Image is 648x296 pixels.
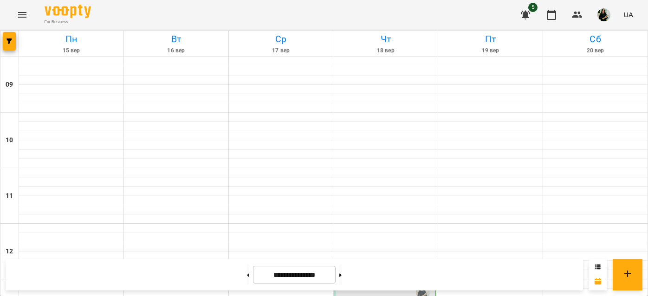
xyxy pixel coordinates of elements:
[544,46,646,55] h6: 20 вер
[623,10,633,19] span: UA
[230,32,332,46] h6: Ср
[620,6,637,23] button: UA
[6,80,13,90] h6: 09
[544,32,646,46] h6: Сб
[125,32,227,46] h6: Вт
[6,191,13,201] h6: 11
[528,3,538,12] span: 5
[6,246,13,257] h6: 12
[335,46,436,55] h6: 18 вер
[20,46,122,55] h6: 15 вер
[11,4,33,26] button: Menu
[20,32,122,46] h6: Пн
[6,135,13,145] h6: 10
[335,32,436,46] h6: Чт
[597,8,610,21] img: e6ac3fbe4f62318fbf8cf54f93382310.jpg
[440,46,541,55] h6: 19 вер
[230,46,332,55] h6: 17 вер
[440,32,541,46] h6: Пт
[45,5,91,18] img: Voopty Logo
[45,19,91,25] span: For Business
[125,46,227,55] h6: 16 вер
